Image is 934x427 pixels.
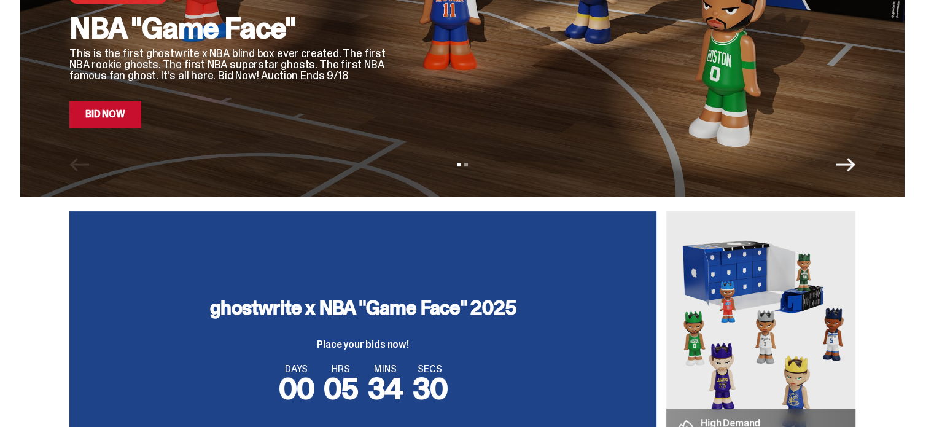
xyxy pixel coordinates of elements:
span: 05 [324,369,358,408]
h2: NBA "Game Face" [69,14,389,43]
span: DAYS [279,364,314,374]
p: Place your bids now! [210,340,516,350]
span: MINS [368,364,403,374]
a: Bid Now [69,101,141,128]
span: SECS [413,364,448,374]
button: View slide 1 [457,163,461,166]
span: HRS [324,364,358,374]
p: This is the first ghostwrite x NBA blind box ever created. The first NBA rookie ghosts. The first... [69,48,389,81]
button: View slide 2 [464,163,468,166]
h3: ghostwrite x NBA "Game Face" 2025 [210,298,516,318]
button: Next [836,155,855,174]
span: 00 [279,369,314,408]
span: 30 [413,369,448,408]
span: 34 [368,369,403,408]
